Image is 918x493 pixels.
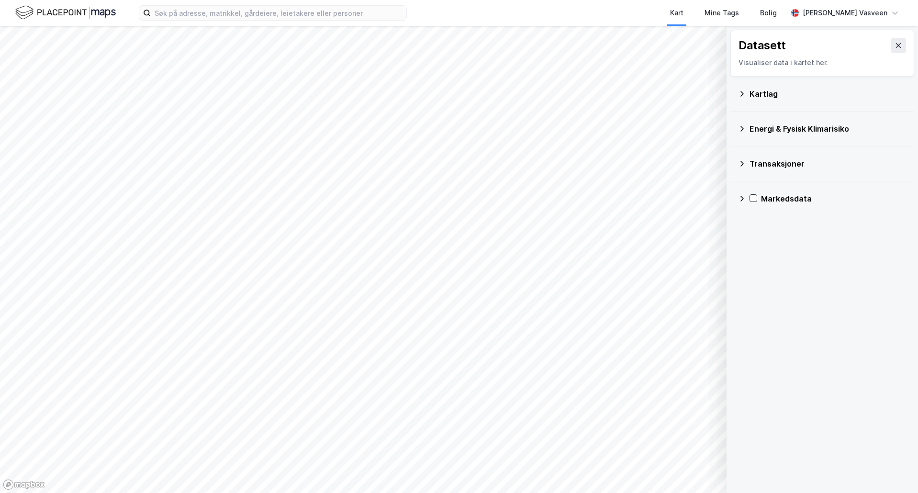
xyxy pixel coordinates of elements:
[739,38,786,53] div: Datasett
[870,447,918,493] div: Kontrollprogram for chat
[803,7,887,19] div: [PERSON_NAME] Vasveen
[750,158,907,169] div: Transaksjoner
[3,479,45,490] a: Mapbox homepage
[670,7,683,19] div: Kart
[870,447,918,493] iframe: Chat Widget
[705,7,739,19] div: Mine Tags
[761,193,907,204] div: Markedsdata
[151,6,406,20] input: Søk på adresse, matrikkel, gårdeiere, leietakere eller personer
[750,88,907,100] div: Kartlag
[739,57,906,68] div: Visualiser data i kartet her.
[750,123,907,134] div: Energi & Fysisk Klimarisiko
[760,7,777,19] div: Bolig
[15,4,116,21] img: logo.f888ab2527a4732fd821a326f86c7f29.svg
